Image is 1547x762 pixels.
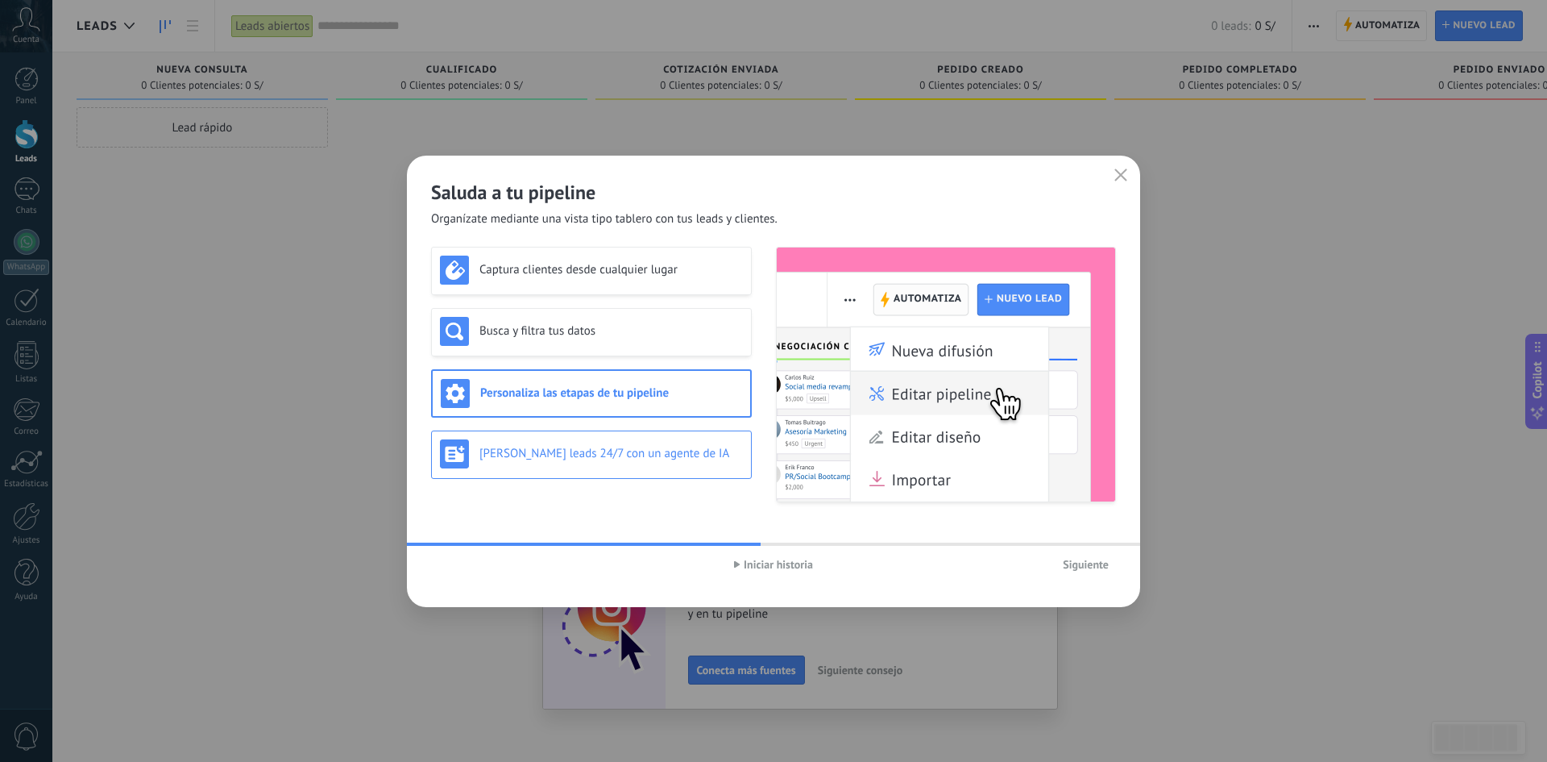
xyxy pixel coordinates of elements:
[431,180,1116,205] h2: Saluda a tu pipeline
[480,385,742,401] h3: Personaliza las etapas de tu pipeline
[1056,552,1116,577] button: Siguiente
[1063,559,1109,570] span: Siguiente
[431,211,778,227] span: Organízate mediante una vista tipo tablero con tus leads y clientes.
[744,559,813,570] span: Iniciar historia
[479,323,743,339] h3: Busca y filtra tus datos
[479,262,743,277] h3: Captura clientes desde cualquier lugar
[479,446,743,461] h3: [PERSON_NAME] leads 24/7 con un agente de IA
[727,552,820,577] button: Iniciar historia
